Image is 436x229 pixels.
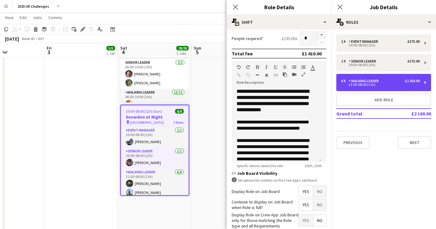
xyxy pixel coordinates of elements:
span: 20:00-08:00 (12h) (Sun) [126,109,162,114]
button: Increase [317,31,326,39]
button: Redo [246,65,250,70]
button: Bold [255,65,259,70]
button: Add role [336,94,431,106]
app-job-card: 20:00-08:00 (12h) (Sun)8/8Snowdon at Night [GEOGRAPHIC_DATA]3 RolesEvent Manager1/120:00-08:00 (1... [120,105,189,196]
span: Jobs [33,15,42,20]
button: Insert video [292,72,296,77]
span: 1569 / 2000 [299,163,326,168]
span: No [313,215,326,226]
div: 6 x [341,79,349,83]
span: Sat [120,45,127,51]
span: 8/8 [175,109,184,114]
span: Comms [48,15,62,20]
button: Unordered List [292,65,296,70]
span: 28/28 [176,46,189,50]
label: People required [232,36,264,41]
div: £375.00 [407,59,420,63]
div: Roles [331,15,436,30]
h3: Job Details [331,3,436,11]
div: 20:00-08:00 (12h) [341,63,420,66]
div: Shift [227,15,331,30]
button: Ordered List [301,65,306,70]
td: £2 160.00 [392,109,431,119]
button: Underline [274,65,278,70]
div: £235.00 x [281,36,297,41]
div: Set options for visibility on the Crew App’s Job Board [232,177,326,183]
span: View [5,15,14,20]
a: Comms [46,14,65,22]
button: HTML Code [274,73,278,78]
span: Edit [20,15,27,20]
button: Italic [264,65,269,70]
div: Event Manager [349,39,381,44]
div: Walking Leader [349,79,381,83]
a: Edit [17,14,29,22]
span: No [313,199,326,210]
h3: Job Board Visibility [232,171,326,176]
button: Horizontal Line [255,73,259,78]
span: No [313,186,326,197]
span: Specific details about this role [232,163,288,168]
div: Senior Leader [349,59,378,63]
div: 1 x [341,39,349,44]
span: [GEOGRAPHIC_DATA] [130,120,164,125]
span: Fri [47,45,52,51]
a: View [2,14,16,22]
div: £1 410.00 [302,50,322,57]
h3: Snowdon at Night [121,114,189,120]
span: 3 [46,49,52,56]
app-card-role: Senior Leader2/206:00-19:00 (13h)[PERSON_NAME][PERSON_NAME] [120,59,189,89]
div: 21:00-08:00 (11h) [341,83,420,86]
span: 5/5 [106,46,115,50]
a: Jobs [30,14,45,22]
label: Continue to display on Job Board when Role is full? [232,199,298,210]
span: 4 [119,49,127,56]
button: Fullscreen [301,72,306,77]
div: [DATE] [5,36,19,42]
span: Week 40 [20,36,36,41]
span: Sun [194,45,201,51]
button: Undo [237,65,241,70]
span: Yes [299,186,313,197]
td: Grand total [336,109,392,119]
span: 5 [193,49,201,56]
div: £1 410.00 [405,79,420,83]
div: BST [38,36,44,41]
span: Yes [299,215,313,226]
div: 20:00-08:00 (12h) [341,44,420,47]
div: 3 Jobs [177,51,188,56]
div: Total fee [232,50,253,57]
button: Paste as plain text [283,72,287,77]
div: £375.00 [407,39,420,44]
button: 2025 UK Challenges [13,0,54,12]
button: Strikethrough [283,65,287,70]
button: Previous [336,136,370,149]
span: 3 Roles [173,120,184,125]
label: Display Role on Crew App Job Board only for those matching the Role type and all Requirements [232,212,298,229]
div: 1 x [341,59,349,63]
span: Yes [299,199,313,210]
button: Clear Formatting [264,73,269,78]
app-card-role: Event Manager1/120:00-08:00 (12h)[PERSON_NAME] [121,127,189,148]
div: 1 Job [107,51,115,56]
label: Display Role on Job Board [232,189,280,194]
h3: Role Details [227,3,331,11]
button: Next [398,136,431,149]
app-card-role: Senior Leader1/120:00-08:00 (12h)[PERSON_NAME] [121,148,189,169]
app-card-role: Walking Leader13/1306:00-19:00 (13h)[PERSON_NAME] [120,89,189,221]
button: Text Color [310,65,315,70]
